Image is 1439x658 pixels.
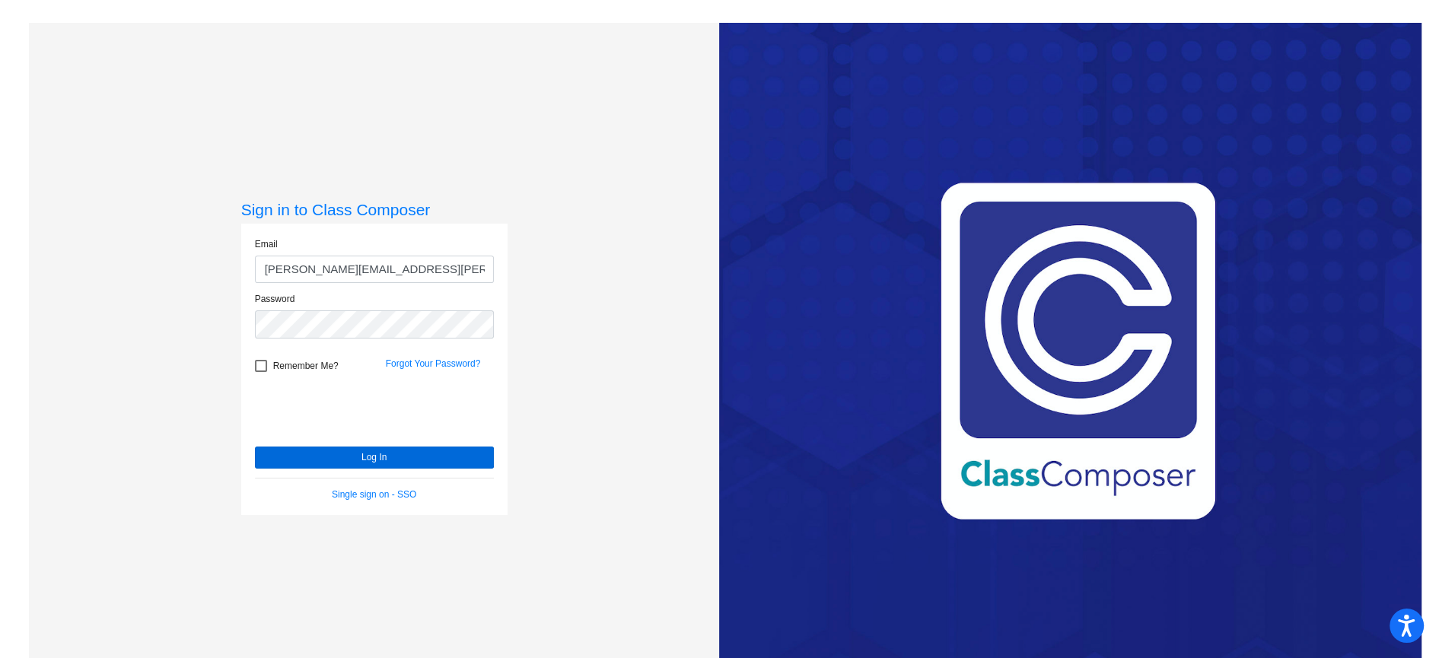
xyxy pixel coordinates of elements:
[255,292,295,306] label: Password
[332,489,416,500] a: Single sign on - SSO
[273,357,339,375] span: Remember Me?
[241,200,508,219] h3: Sign in to Class Composer
[386,358,481,369] a: Forgot Your Password?
[255,237,278,251] label: Email
[255,380,486,439] iframe: reCAPTCHA
[255,447,494,469] button: Log In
